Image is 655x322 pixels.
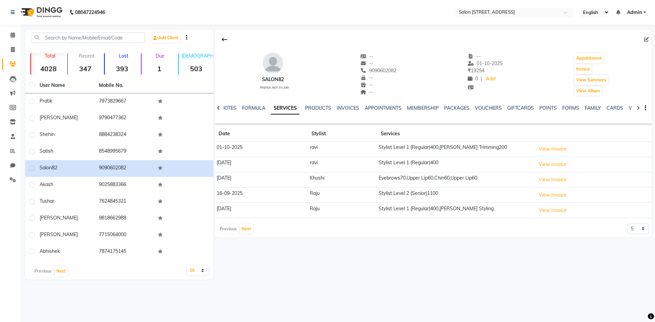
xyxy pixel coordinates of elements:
[95,110,154,127] td: 9790477362
[307,157,377,172] td: ravi
[40,131,55,137] span: Shehin
[95,194,154,210] td: 7624845321
[377,203,534,218] td: Stylist Level 1 (Regular)400,[PERSON_NAME] Styling
[32,32,145,43] input: Search by Name/Mobile/Email/Code
[40,165,57,171] span: salon82
[95,78,154,93] th: Mobile No.
[629,105,648,111] a: WALLET
[35,78,95,93] th: User Name
[40,198,54,204] span: Tushar
[360,82,373,88] span: --
[377,142,534,157] td: Stylist Level 1 (Regular)400,[PERSON_NAME] Trimming200
[215,142,307,157] td: 01-10-2025
[31,64,66,73] strong: 4028
[444,105,469,111] a: PACKAGES
[95,210,154,227] td: 9818662988
[260,86,289,89] span: prefer_not_to_say
[271,102,300,114] a: SERVICES
[68,64,103,73] strong: 347
[337,105,359,111] a: INVOICES
[95,177,154,194] td: 9025883366
[215,126,307,142] th: Date
[215,187,307,203] td: 16-09-2025
[377,187,534,203] td: Stylist Level 2 (Senior)1100
[536,190,570,200] button: View Invoice
[360,53,373,59] span: --
[151,33,180,43] a: Add Client
[468,60,503,66] span: 01-10-2025
[105,64,140,73] strong: 393
[40,148,53,154] span: Satish
[574,75,608,85] button: View Summary
[562,105,579,111] a: FORMS
[468,67,484,74] span: 19254
[360,75,373,81] span: --
[95,127,154,143] td: 8884238324
[407,105,439,111] a: MEMBERSHIP
[40,114,78,121] span: [PERSON_NAME]
[360,89,373,95] span: --
[55,266,68,276] button: Next
[75,3,105,22] b: 08047224946
[242,105,265,111] a: FORMULA
[34,53,66,59] p: Total
[377,126,534,142] th: Services
[240,224,253,234] button: Next
[377,172,534,187] td: Eyebrows70,Upper Lip60,Chin60,Upper Lip60
[215,157,307,172] td: [DATE]
[377,157,534,172] td: Stylist Level 1 (Regular)400
[574,53,603,63] button: Appointment
[307,172,377,187] td: Khushi
[179,64,214,73] strong: 503
[307,203,377,218] td: Raju
[536,174,570,185] button: View Invoice
[607,105,623,111] a: CARDS
[40,98,52,104] span: pratik
[485,74,497,84] a: Add
[307,187,377,203] td: Raju
[221,105,236,111] a: NOTES
[142,64,176,73] strong: 1
[71,53,103,59] p: Recent
[307,126,377,142] th: Stylist
[40,231,78,237] span: [PERSON_NAME]
[215,203,307,218] td: [DATE]
[257,76,289,83] div: salon82
[574,86,602,96] button: View Album
[215,172,307,187] td: [DATE]
[475,105,502,111] a: VOUCHERS
[365,105,402,111] a: APPOINTMENTS
[536,144,570,154] button: View Invoice
[17,3,64,22] img: logo
[307,142,377,157] td: ravi
[181,53,214,59] p: [DEMOGRAPHIC_DATA]
[481,75,482,82] span: |
[40,248,60,254] span: Abhishek
[95,93,154,110] td: 7973829667
[585,105,601,111] a: FAMILY
[507,105,534,111] a: GIFTCARDS
[40,181,53,187] span: Akash
[539,105,557,111] a: POINTS
[107,53,140,59] p: Lost
[95,143,154,160] td: 8548995679
[574,64,592,74] button: Invoice
[95,244,154,260] td: 7874175145
[468,53,481,59] span: --
[305,105,331,111] a: PRODUCTS
[468,67,471,74] span: ₹
[143,53,176,59] p: Due
[360,67,396,74] span: 9090602082
[536,205,570,216] button: View Invoice
[217,33,232,46] div: Back to Client
[360,60,373,66] span: --
[536,159,570,170] button: View Invoice
[40,215,78,221] span: [PERSON_NAME]
[627,9,642,16] span: Admin
[468,76,478,82] span: 0
[95,227,154,244] td: 7715064000
[263,53,283,73] img: avatar
[95,160,154,177] td: 9090602082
